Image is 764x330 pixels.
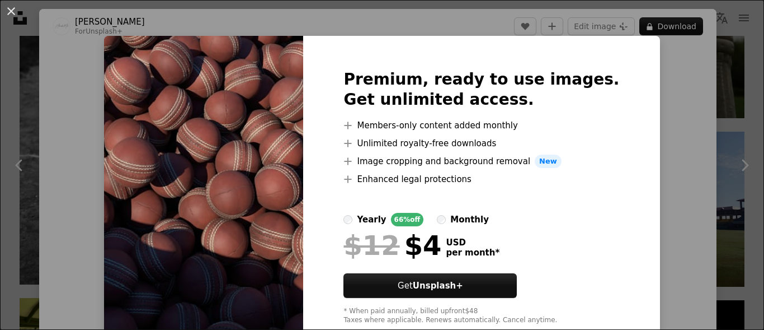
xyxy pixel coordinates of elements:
[343,137,619,150] li: Unlimited royalty-free downloads
[446,248,499,258] span: per month *
[535,155,562,168] span: New
[357,213,386,226] div: yearly
[343,69,619,110] h2: Premium, ready to use images. Get unlimited access.
[437,215,446,224] input: monthly
[413,281,463,291] strong: Unsplash+
[343,215,352,224] input: yearly66%off
[343,155,619,168] li: Image cropping and background removal
[343,231,399,260] span: $12
[343,119,619,132] li: Members-only content added monthly
[391,213,424,226] div: 66% off
[343,307,619,325] div: * When paid annually, billed upfront $48 Taxes where applicable. Renews automatically. Cancel any...
[343,273,517,298] button: GetUnsplash+
[446,238,499,248] span: USD
[450,213,489,226] div: monthly
[343,231,441,260] div: $4
[343,173,619,186] li: Enhanced legal protections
